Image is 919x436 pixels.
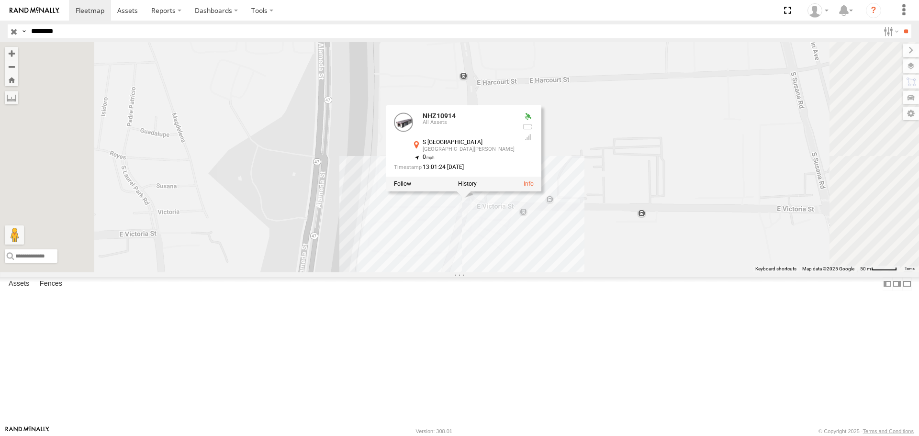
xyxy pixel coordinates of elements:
[394,113,413,132] a: View Asset Details
[5,47,18,60] button: Zoom in
[423,154,435,161] span: 0
[860,266,871,271] span: 50 m
[903,107,919,120] label: Map Settings
[10,7,59,14] img: rand-logo.svg
[5,60,18,73] button: Zoom out
[522,123,534,131] div: No battery health information received from this device.
[524,181,534,188] a: View Asset Details
[902,277,912,291] label: Hide Summary Table
[394,165,515,171] div: Date/time of location update
[802,266,854,271] span: Map data ©2025 Google
[5,225,24,245] button: Drag Pegman onto the map to open Street View
[20,24,28,38] label: Search Query
[5,426,49,436] a: Visit our Website
[423,140,515,146] div: S [GEOGRAPHIC_DATA]
[423,112,456,120] a: NHZ10914
[883,277,892,291] label: Dock Summary Table to the Left
[880,24,900,38] label: Search Filter Options
[818,428,914,434] div: © Copyright 2025 -
[522,113,534,121] div: Valid GPS Fix
[423,120,515,126] div: All Assets
[755,266,796,272] button: Keyboard shortcuts
[394,181,411,188] label: Realtime tracking of Asset
[35,278,67,291] label: Fences
[863,428,914,434] a: Terms and Conditions
[458,181,477,188] label: View Asset History
[5,73,18,86] button: Zoom Home
[416,428,452,434] div: Version: 308.01
[5,91,18,104] label: Measure
[857,266,900,272] button: Map Scale: 50 m per 50 pixels
[804,3,832,18] div: Zulema McIntosch
[423,147,515,153] div: [GEOGRAPHIC_DATA][PERSON_NAME]
[892,277,902,291] label: Dock Summary Table to the Right
[4,278,34,291] label: Assets
[866,3,881,18] i: ?
[905,267,915,270] a: Terms (opens in new tab)
[522,134,534,141] div: Last Event GSM Signal Strength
